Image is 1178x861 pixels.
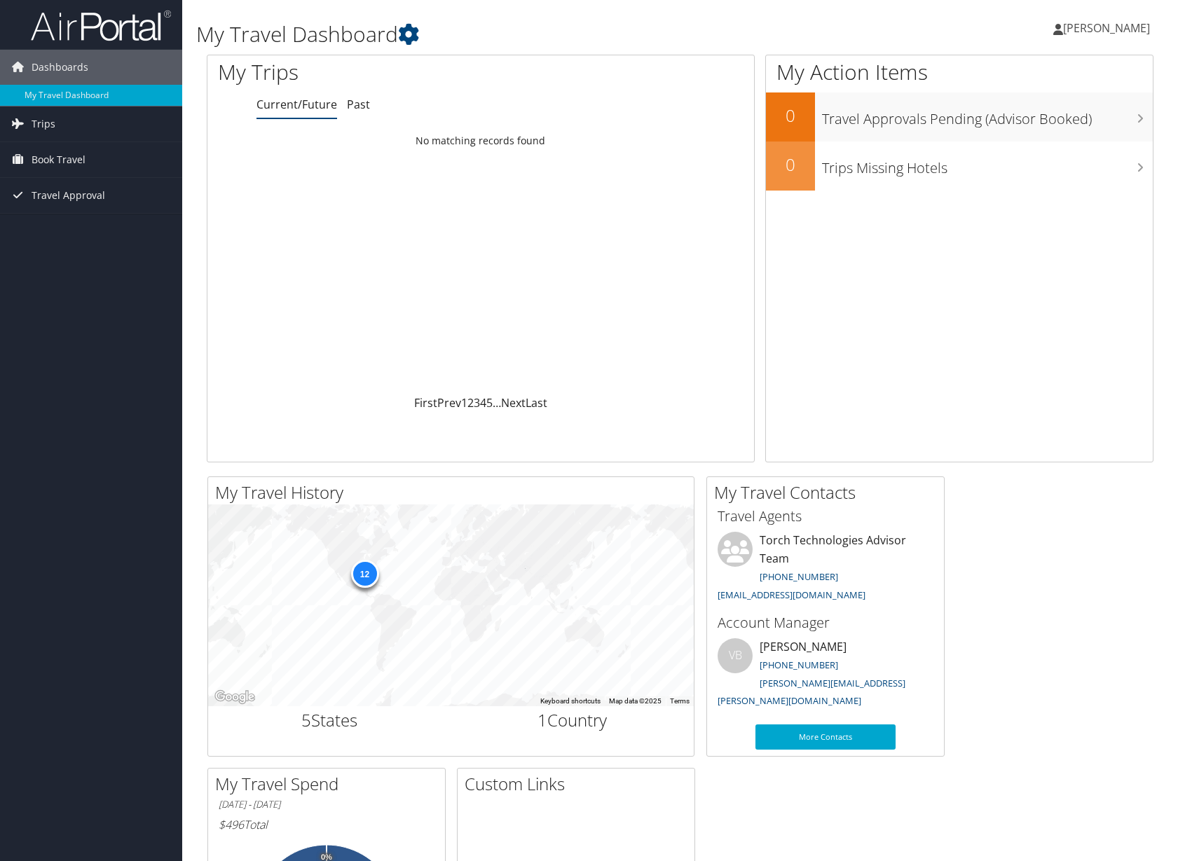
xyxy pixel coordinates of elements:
li: Torch Technologies Advisor Team [711,532,940,607]
h2: Custom Links [465,772,694,796]
h3: Travel Approvals Pending (Advisor Booked) [822,102,1153,129]
a: [PERSON_NAME][EMAIL_ADDRESS][PERSON_NAME][DOMAIN_NAME] [718,677,905,708]
h6: Total [219,817,434,832]
h2: 0 [766,153,815,177]
h2: 0 [766,104,815,128]
a: 0Trips Missing Hotels [766,142,1153,191]
span: Trips [32,106,55,142]
a: Next [501,395,526,411]
h2: States [219,708,441,732]
span: Book Travel [32,142,85,177]
a: Prev [437,395,461,411]
button: Keyboard shortcuts [540,696,601,706]
a: 2 [467,395,474,411]
h2: Country [462,708,684,732]
img: airportal-logo.png [31,9,171,42]
span: Dashboards [32,50,88,85]
a: 5 [486,395,493,411]
a: 4 [480,395,486,411]
h1: My Action Items [766,57,1153,87]
a: First [414,395,437,411]
h1: My Travel Dashboard [196,20,842,49]
a: Open this area in Google Maps (opens a new window) [212,688,258,706]
li: [PERSON_NAME] [711,638,940,713]
a: More Contacts [755,724,896,750]
h3: Account Manager [718,613,933,633]
span: 5 [301,708,311,731]
a: [EMAIL_ADDRESS][DOMAIN_NAME] [718,588,865,601]
a: 1 [461,395,467,411]
a: [PHONE_NUMBER] [760,659,838,671]
h2: My Travel History [215,481,694,504]
h1: My Trips [218,57,516,87]
img: Google [212,688,258,706]
a: Current/Future [256,97,337,112]
span: 1 [537,708,547,731]
a: Last [526,395,547,411]
h3: Travel Agents [718,507,933,526]
a: [PHONE_NUMBER] [760,570,838,583]
a: [PERSON_NAME] [1053,7,1164,49]
a: Terms (opens in new tab) [670,697,690,705]
h6: [DATE] - [DATE] [219,798,434,811]
a: Past [347,97,370,112]
div: VB [718,638,753,673]
span: $496 [219,817,244,832]
h2: My Travel Contacts [714,481,944,504]
div: 12 [350,559,378,587]
a: 3 [474,395,480,411]
span: [PERSON_NAME] [1063,20,1150,36]
td: No matching records found [207,128,754,153]
a: 0Travel Approvals Pending (Advisor Booked) [766,92,1153,142]
span: Travel Approval [32,178,105,213]
span: … [493,395,501,411]
h3: Trips Missing Hotels [822,151,1153,178]
span: Map data ©2025 [609,697,662,705]
h2: My Travel Spend [215,772,445,796]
